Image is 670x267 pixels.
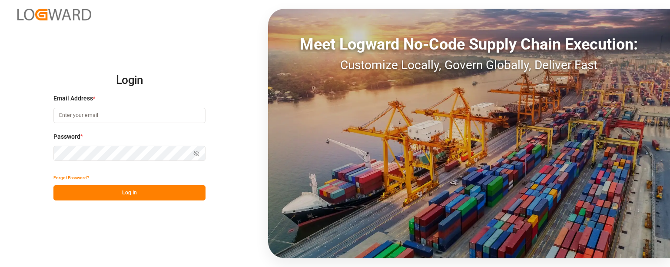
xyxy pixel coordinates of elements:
div: Meet Logward No-Code Supply Chain Execution: [268,33,670,56]
img: Logward_new_orange.png [17,9,91,20]
h2: Login [53,67,206,94]
div: Customize Locally, Govern Globally, Deliver Fast [268,56,670,74]
button: Forgot Password? [53,170,89,185]
span: Password [53,132,80,141]
input: Enter your email [53,108,206,123]
span: Email Address [53,94,93,103]
button: Log In [53,185,206,200]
